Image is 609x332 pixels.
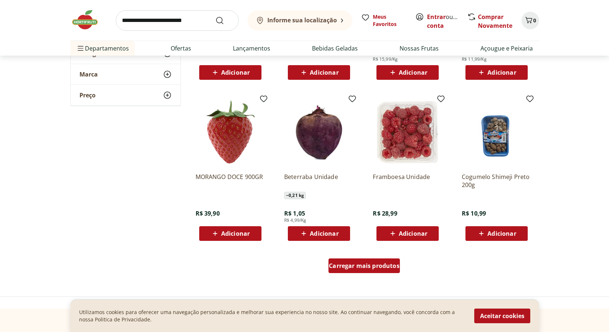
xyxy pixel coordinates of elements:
[373,209,397,217] span: R$ 28,99
[284,209,305,217] span: R$ 1,05
[462,209,486,217] span: R$ 10,99
[79,309,465,323] p: Utilizamos cookies para oferecer uma navegação personalizada e melhorar sua experiencia no nosso ...
[196,97,265,167] img: MORANGO DOCE 900GR
[215,16,233,25] button: Submit Search
[427,13,467,30] a: Criar conta
[361,13,406,28] a: Meus Favoritos
[76,40,129,57] span: Departamentos
[474,309,530,323] button: Aceitar cookies
[79,92,96,99] span: Preço
[427,12,460,30] span: ou
[480,44,533,53] a: Açougue e Peixaria
[284,217,307,223] span: R$ 4,99/Kg
[478,13,512,30] a: Comprar Novamente
[329,263,400,269] span: Carregar mais produtos
[71,64,181,85] button: Marca
[462,173,531,189] a: Cogumelo Shimeji Preto 200g
[312,44,358,53] a: Bebidas Geladas
[221,70,250,75] span: Adicionar
[533,17,536,24] span: 0
[400,44,439,53] a: Nossas Frutas
[196,209,220,217] span: R$ 39,90
[284,173,354,189] a: Beterraba Unidade
[427,13,446,21] a: Entrar
[284,192,306,199] span: ~ 0,21 kg
[521,12,539,29] button: Carrinho
[373,56,398,62] span: R$ 15,99/Kg
[221,231,250,236] span: Adicionar
[70,9,107,31] img: Hortifruti
[76,40,85,57] button: Menu
[284,97,354,167] img: Beterraba Unidade
[399,70,427,75] span: Adicionar
[328,258,400,276] a: Carregar mais produtos
[116,10,239,31] input: search
[310,70,338,75] span: Adicionar
[376,65,439,80] button: Adicionar
[373,13,406,28] span: Meus Favoritos
[267,16,337,24] b: Informe sua localização
[199,65,261,80] button: Adicionar
[310,231,338,236] span: Adicionar
[376,226,439,241] button: Adicionar
[487,70,516,75] span: Adicionar
[248,10,352,31] button: Informe sua localização
[199,226,261,241] button: Adicionar
[465,226,528,241] button: Adicionar
[373,97,442,167] img: Framboesa Unidade
[399,231,427,236] span: Adicionar
[373,173,442,189] a: Framboesa Unidade
[71,85,181,105] button: Preço
[79,71,98,78] span: Marca
[462,56,487,62] span: R$ 11,99/Kg
[233,44,270,53] a: Lançamentos
[196,173,265,189] a: MORANGO DOCE 900GR
[171,44,191,53] a: Ofertas
[462,97,531,167] img: Cogumelo Shimeji Preto 200g
[465,65,528,80] button: Adicionar
[487,231,516,236] span: Adicionar
[288,65,350,80] button: Adicionar
[288,226,350,241] button: Adicionar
